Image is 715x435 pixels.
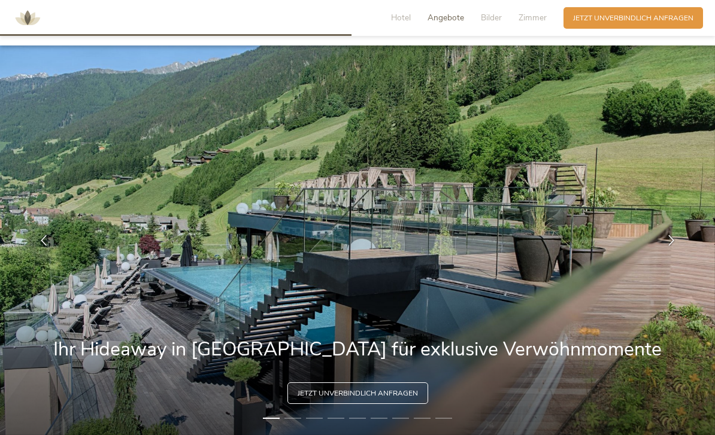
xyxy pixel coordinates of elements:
span: Jetzt unverbindlich anfragen [573,13,693,23]
span: Zimmer [519,12,547,23]
a: AMONTI & LUNARIS Wellnessresort [10,14,46,21]
span: Hotel [391,12,411,23]
span: Angebote [428,12,464,23]
span: Jetzt unverbindlich anfragen [298,388,418,399]
span: Bilder [481,12,502,23]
